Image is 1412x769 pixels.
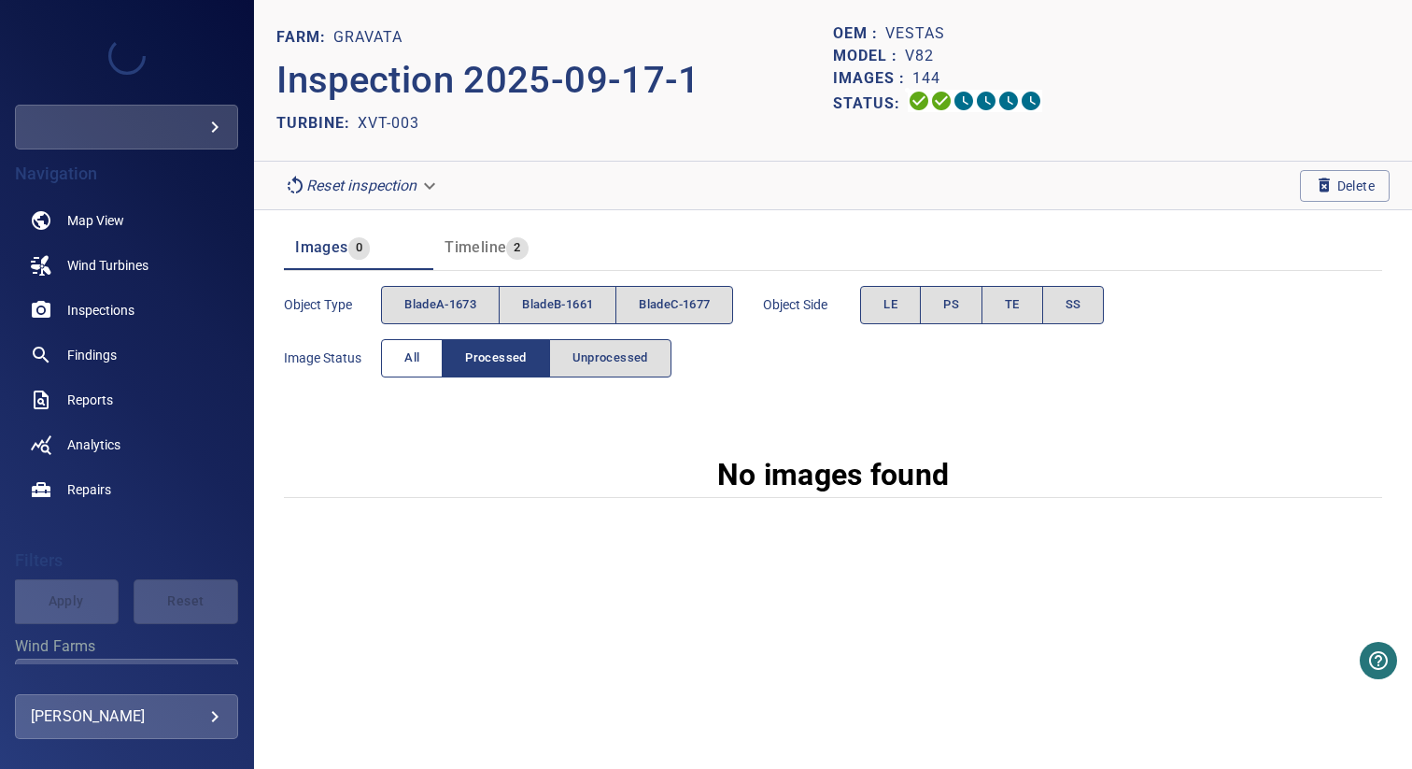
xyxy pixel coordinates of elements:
button: PS [920,286,982,324]
h4: Navigation [15,164,238,183]
span: 2 [506,237,528,259]
span: bladeB-1661 [522,294,593,316]
span: Object Side [763,295,860,314]
p: No images found [717,452,950,497]
div: arthwindvestas [15,105,238,150]
svg: Selecting 0% [953,90,975,112]
button: Delete [1300,170,1390,202]
p: TURBINE: [276,112,358,135]
span: bladeC-1677 [639,294,710,316]
div: Wind Farms [15,659,238,704]
span: Unprocessed [572,348,648,369]
div: objectType [381,286,733,324]
em: Reset inspection [306,177,417,194]
p: OEM : [833,22,885,45]
p: Model : [833,45,905,67]
a: inspections noActive [15,288,238,333]
h4: Filters [15,551,238,570]
span: Inspections [67,301,134,320]
span: Repairs [67,480,111,499]
span: bladeA-1673 [404,294,476,316]
span: Delete [1315,176,1375,196]
span: Reports [67,391,113,409]
svg: Data Formatted 100% [930,90,953,112]
p: GRAVATA [333,26,402,49]
div: Reset inspection [276,169,446,202]
button: Unprocessed [549,339,671,377]
span: Timeline [445,238,506,256]
label: Wind Farms [15,639,238,654]
a: windturbines noActive [15,243,238,288]
p: Vestas [885,22,945,45]
span: Map View [67,211,124,230]
svg: Matching 0% [997,90,1020,112]
button: LE [860,286,921,324]
span: Analytics [67,435,120,454]
span: TE [1005,294,1020,316]
a: repairs noActive [15,467,238,512]
span: Object type [284,295,381,314]
div: imageStatus [381,339,671,377]
div: objectSide [860,286,1104,324]
button: Processed [442,339,549,377]
button: bladeA-1673 [381,286,500,324]
p: FARM: [276,26,333,49]
p: Status: [833,90,908,117]
p: V82 [905,45,934,67]
span: PS [943,294,959,316]
button: SS [1042,286,1105,324]
svg: Classification 0% [1020,90,1042,112]
a: reports noActive [15,377,238,422]
span: Wind Turbines [67,256,148,275]
a: map noActive [15,198,238,243]
p: XVT-003 [358,112,419,135]
span: 0 [348,237,370,259]
span: Image Status [284,349,381,367]
span: Findings [67,346,117,364]
button: bladeC-1677 [615,286,733,324]
button: bladeB-1661 [499,286,616,324]
span: Images [295,238,347,256]
p: Inspection 2025-09-17-1 [276,52,833,108]
span: Processed [465,348,526,369]
button: All [381,339,443,377]
span: LE [883,294,897,316]
button: TE [981,286,1043,324]
span: All [404,348,419,369]
p: 144 [912,67,940,90]
p: Images : [833,67,912,90]
span: SS [1066,294,1081,316]
svg: ML Processing 0% [975,90,997,112]
a: analytics noActive [15,422,238,467]
svg: Uploading 100% [908,90,930,112]
div: [PERSON_NAME] [31,702,222,732]
a: findings noActive [15,333,238,377]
